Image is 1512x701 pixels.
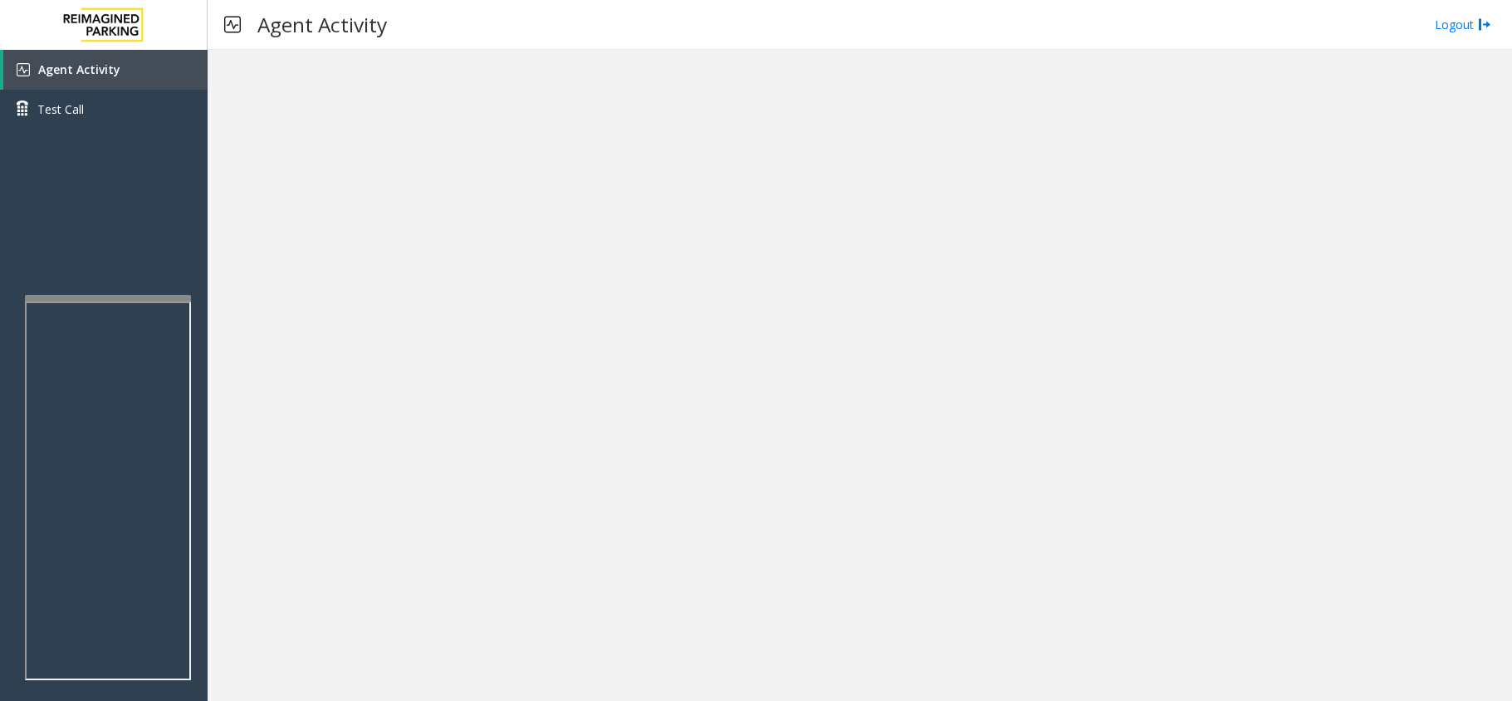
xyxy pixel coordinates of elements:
h3: Agent Activity [249,4,395,45]
span: Agent Activity [38,61,120,77]
img: logout [1478,16,1491,33]
a: Logout [1435,16,1491,33]
img: pageIcon [224,4,241,45]
a: Agent Activity [3,50,208,90]
img: 'icon' [17,63,30,76]
span: Test Call [37,100,84,118]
